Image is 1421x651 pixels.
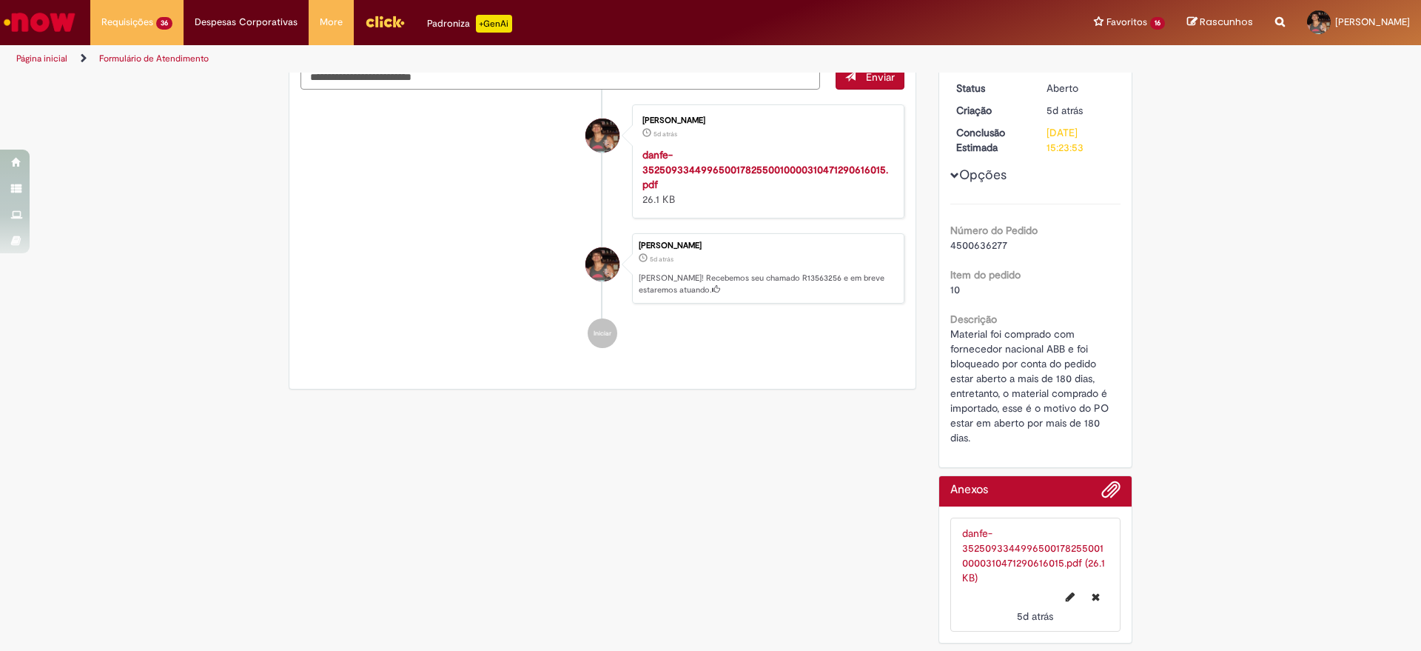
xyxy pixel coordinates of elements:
b: Número do Pedido [950,224,1038,237]
span: 5d atrás [1017,610,1053,623]
div: [DATE] 15:23:53 [1047,125,1115,155]
a: danfe-35250933449965001782550010000310471290616015.pdf [642,148,888,191]
div: Pedro De Sena Camargo [585,247,619,281]
span: Material foi comprado com fornecedor nacional ABB e foi bloqueado por conta do pedido estar abert... [950,327,1112,444]
button: Editar nome de arquivo danfe-35250933449965001782550010000310471290616015.pdf [1057,585,1084,609]
button: Adicionar anexos [1101,480,1121,507]
a: danfe-35250933449965001782550010000310471290616015.pdf (26.1 KB) [962,527,1105,584]
span: 5d atrás [1047,104,1083,117]
a: Página inicial [16,53,67,64]
dt: Status [945,81,1036,96]
div: [PERSON_NAME] [642,116,889,125]
span: 5d atrás [650,255,673,264]
h2: Anexos [950,484,988,497]
textarea: Digite sua mensagem aqui... [300,64,820,90]
ul: Trilhas de página [11,45,936,73]
span: 5d atrás [654,130,677,138]
a: Rascunhos [1187,16,1253,30]
span: Rascunhos [1200,15,1253,29]
b: Item do pedido [950,268,1021,281]
span: Favoritos [1106,15,1147,30]
span: More [320,15,343,30]
span: Enviar [866,70,895,84]
div: 26.1 KB [642,147,889,207]
span: 16 [1150,17,1165,30]
div: Aberto [1047,81,1115,96]
a: Formulário de Atendimento [99,53,209,64]
time: 24/09/2025 14:23:50 [1047,104,1083,117]
li: Pedro De Sena Camargo [300,233,904,304]
div: 24/09/2025 14:23:50 [1047,103,1115,118]
span: 10 [950,283,960,296]
p: +GenAi [476,15,512,33]
button: Excluir danfe-35250933449965001782550010000310471290616015.pdf [1083,585,1109,609]
time: 24/09/2025 14:23:48 [1017,610,1053,623]
dt: Conclusão Estimada [945,125,1036,155]
span: Requisições [101,15,153,30]
img: click_logo_yellow_360x200.png [365,10,405,33]
p: [PERSON_NAME]! Recebemos seu chamado R13563256 e em breve estaremos atuando. [639,273,896,296]
span: Despesas Corporativas [195,15,298,30]
div: [PERSON_NAME] [639,241,896,250]
div: Pedro De Sena Camargo [585,118,619,153]
time: 24/09/2025 14:23:50 [650,255,673,264]
div: Padroniza [427,15,512,33]
dt: Criação [945,103,1036,118]
span: [PERSON_NAME] [1335,16,1410,28]
b: Descrição [950,313,997,326]
ul: Histórico de tíquete [300,90,904,364]
span: 36 [156,17,172,30]
button: Enviar [836,64,904,90]
img: ServiceNow [1,7,78,37]
span: 4500636277 [950,238,1007,252]
time: 24/09/2025 14:23:48 [654,130,677,138]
